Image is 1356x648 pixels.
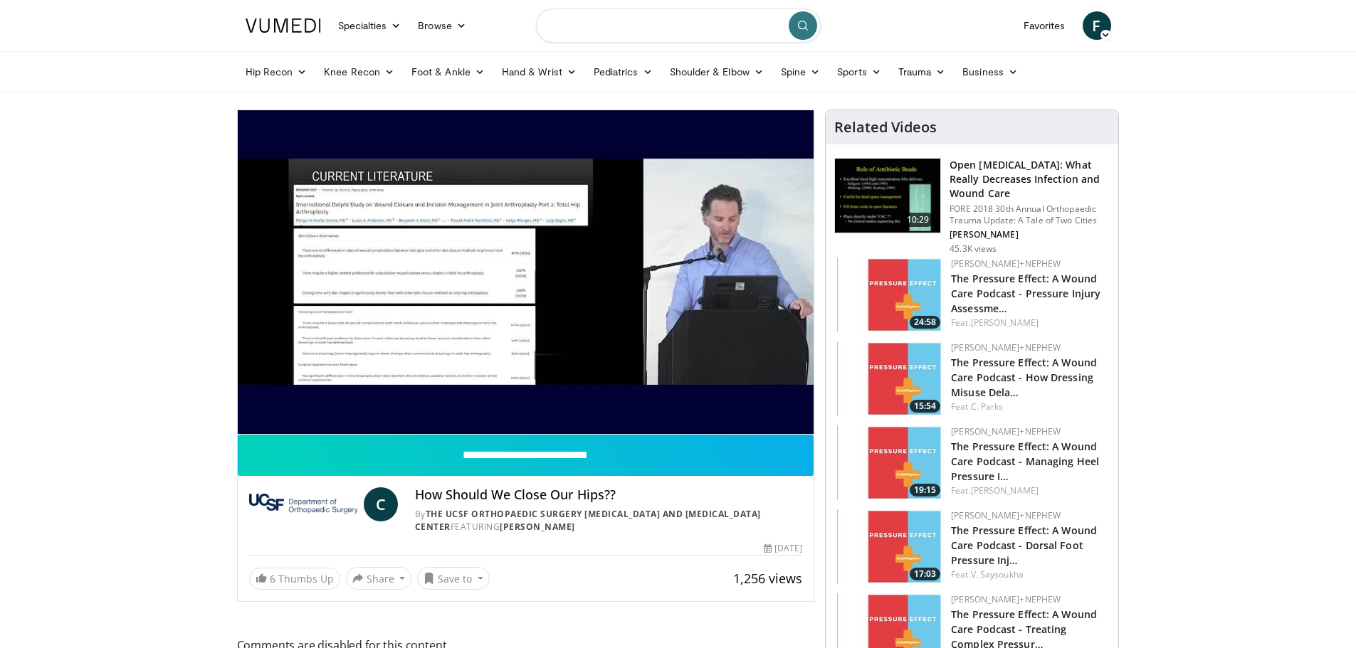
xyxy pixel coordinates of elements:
[1015,11,1074,40] a: Favorites
[910,484,940,496] span: 19:15
[315,58,403,86] a: Knee Recon
[837,341,944,416] img: 61e02083-5525-4adc-9284-c4ef5d0bd3c4.150x105_q85_crop-smart_upscale.jpg
[951,593,1061,605] a: [PERSON_NAME]+Nephew
[330,11,410,40] a: Specialties
[837,425,944,500] a: 19:15
[417,567,490,590] button: Save to
[834,119,937,136] h4: Related Videos
[415,508,802,533] div: By FEATURING
[238,110,814,435] video-js: Video Player
[346,567,412,590] button: Share
[764,542,802,555] div: [DATE]
[536,9,821,43] input: Search topics, interventions
[364,487,398,521] a: C
[951,356,1097,399] a: The Pressure Effect: A Wound Care Podcast - How Dressing Misuse Dela…
[950,243,997,255] p: 45.3K views
[733,570,802,587] span: 1,256 views
[951,425,1061,437] a: [PERSON_NAME]+Nephew
[237,58,316,86] a: Hip Recon
[829,58,890,86] a: Sports
[901,213,935,227] span: 10:29
[249,487,358,521] img: The UCSF Orthopaedic Surgery Arthritis and Joint Replacement Center
[500,521,575,533] a: [PERSON_NAME]
[971,317,1039,329] a: [PERSON_NAME]
[1083,11,1111,40] a: F
[951,272,1100,315] a: The Pressure Effect: A Wound Care Podcast - Pressure Injury Assessme…
[837,341,944,416] a: 15:54
[910,568,940,580] span: 17:03
[954,58,1026,86] a: Business
[951,317,1107,329] div: Feat.
[951,568,1107,581] div: Feat.
[890,58,955,86] a: Trauma
[837,509,944,584] a: 17:03
[772,58,829,86] a: Spine
[837,257,944,332] img: 2a658e12-bd38-46e9-9f21-8239cc81ed40.150x105_q85_crop-smart_upscale.jpg
[971,568,1024,580] a: V. Saysoukha
[950,158,1110,201] h3: Open [MEDICAL_DATA]: What Really Decreases Infection and Wound Care
[493,58,585,86] a: Hand & Wrist
[951,400,1107,413] div: Feat.
[910,316,940,329] span: 24:58
[951,257,1061,270] a: [PERSON_NAME]+Nephew
[246,18,321,33] img: VuMedi Logo
[951,524,1097,567] a: The Pressure Effect: A Wound Care Podcast - Dorsal Foot Pressure Inj…
[837,425,944,500] img: 60a7b2e5-50df-40c4-868a-521487974819.150x105_q85_crop-smart_upscale.jpg
[835,159,940,233] img: ded7be61-cdd8-40fc-98a3-de551fea390e.150x105_q85_crop-smart_upscale.jpg
[661,58,772,86] a: Shoulder & Elbow
[270,572,275,585] span: 6
[951,484,1107,497] div: Feat.
[971,484,1039,496] a: [PERSON_NAME]
[950,203,1110,226] p: FORE 2018 30th Annual Orthopaedic Trauma Update: A Tale of Two Cities
[585,58,661,86] a: Pediatrics
[951,509,1061,521] a: [PERSON_NAME]+Nephew
[837,257,944,332] a: 24:58
[249,568,340,590] a: 6 Thumbs Up
[837,509,944,584] img: d68379d8-97de-484f-9076-f39c80eee8eb.150x105_q85_crop-smart_upscale.jpg
[910,400,940,413] span: 15:54
[950,229,1110,240] p: [PERSON_NAME]
[951,341,1061,354] a: [PERSON_NAME]+Nephew
[951,440,1099,483] a: The Pressure Effect: A Wound Care Podcast - Managing Heel Pressure I…
[834,158,1110,255] a: 10:29 Open [MEDICAL_DATA]: What Really Decreases Infection and Wound Care FORE 2018 30th Annual O...
[415,508,761,533] a: The UCSF Orthopaedic Surgery [MEDICAL_DATA] and [MEDICAL_DATA] Center
[403,58,493,86] a: Foot & Ankle
[409,11,475,40] a: Browse
[971,400,1004,413] a: C. Parks
[415,487,802,503] h4: How Should We Close Our Hips??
